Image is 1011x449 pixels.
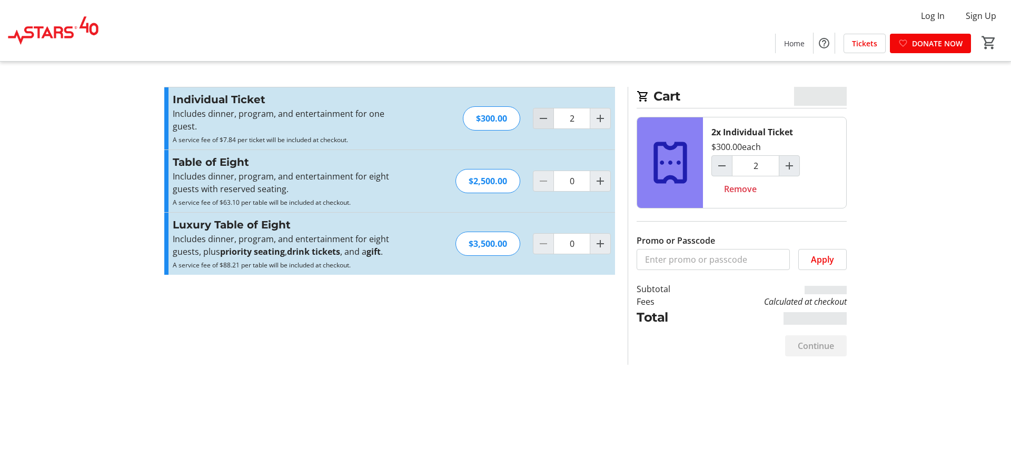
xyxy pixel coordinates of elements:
[366,246,381,257] strong: gift
[455,169,520,193] div: $2,500.00
[637,234,715,247] label: Promo or Passcode
[173,261,351,270] span: A service fee of $88.21 per table will be included at checkout.
[173,107,403,133] p: Includes dinner, program, and entertainment for one guest.
[637,249,790,270] input: Enter promo or passcode
[798,249,847,270] button: Apply
[637,295,698,308] td: Fees
[6,4,100,57] img: STARS's Logo
[966,9,996,22] span: Sign Up
[957,7,1005,24] button: Sign Up
[698,295,847,308] td: Calculated at checkout
[912,38,963,49] span: DONATE NOW
[712,156,732,176] button: Decrement by one
[590,171,610,191] button: Increment by one
[553,108,590,129] input: Individual Ticket Quantity
[779,156,799,176] button: Increment by one
[287,246,340,257] strong: drink tickets
[784,38,805,49] span: Home
[921,9,945,22] span: Log In
[173,198,351,207] span: A service fee of $63.10 per table will be included at checkout.
[811,253,834,266] span: Apply
[173,233,403,258] p: Includes dinner, program, and entertainment for eight guests, plus , , and a .
[724,183,757,195] span: Remove
[455,232,520,256] div: $3,500.00
[913,7,953,24] button: Log In
[852,38,877,49] span: Tickets
[590,234,610,254] button: Increment by one
[732,155,779,176] input: Individual Ticket Quantity
[173,217,403,233] h3: Luxury Table of Eight
[711,178,769,199] button: Remove
[776,34,813,53] a: Home
[711,141,761,153] div: $300.00 each
[173,92,403,107] h3: Individual Ticket
[173,154,403,170] h3: Table of Eight
[173,170,403,195] p: Includes dinner, program, and entertainment for eight guests with reserved seating.
[844,34,886,53] a: Tickets
[814,33,835,54] button: Help
[553,233,590,254] input: Luxury Table of Eight Quantity
[590,108,610,128] button: Increment by one
[637,87,847,108] h2: Cart
[637,283,698,295] td: Subtotal
[463,106,520,131] div: $300.00
[173,135,348,144] span: A service fee of $7.84 per ticket will be included at checkout.
[553,171,590,192] input: Table of Eight Quantity
[220,246,285,257] strong: priority seating
[711,126,793,138] div: 2x Individual Ticket
[794,87,847,106] span: CA$0.00
[890,34,971,53] a: DONATE NOW
[637,308,698,327] td: Total
[979,33,998,52] button: Cart
[533,108,553,128] button: Decrement by one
